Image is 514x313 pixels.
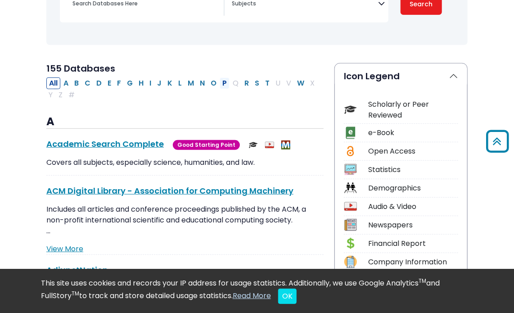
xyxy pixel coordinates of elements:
button: All [46,77,60,89]
img: MeL (Michigan electronic Library) [281,141,290,150]
button: Filter Results E [105,77,114,89]
button: Filter Results F [114,77,124,89]
textarea: Search [232,1,378,8]
img: Icon Company Information [344,256,356,268]
button: Filter Results G [124,77,135,89]
div: Alpha-list to filter by first letter of database name [46,78,318,100]
div: Statistics [368,164,458,175]
button: Filter Results P [220,77,230,89]
button: Filter Results T [262,77,272,89]
div: Scholarly or Peer Reviewed [368,99,458,121]
button: Filter Results S [252,77,262,89]
span: 155 Databases [46,62,115,75]
img: Icon Demographics [344,182,356,194]
button: Icon Legend [335,64,467,89]
span: Good Starting Point [173,140,240,150]
div: This site uses cookies and records your IP address for usage statistics. Additionally, we use Goo... [41,278,473,304]
img: Audio & Video [265,141,274,150]
a: View More [46,244,83,254]
a: Back to Top [483,134,512,149]
button: Filter Results N [197,77,207,89]
p: Includes all articles and conference proceedings published by the ACM, a non-profit international... [46,204,324,236]
button: Filter Results M [185,77,197,89]
img: Scholarly or Peer Reviewed [249,141,258,150]
div: Audio & Video [368,201,458,212]
button: Filter Results J [154,77,164,89]
button: Filter Results W [294,77,307,89]
button: Close [278,289,297,304]
img: Icon e-Book [344,127,356,139]
h3: A [46,115,324,129]
div: Demographics [368,183,458,194]
img: Icon Scholarly or Peer Reviewed [344,104,356,116]
button: Filter Results I [147,77,154,89]
img: Icon Financial Report [344,237,356,249]
div: e-Book [368,127,458,138]
img: Icon Open Access [345,145,356,157]
a: AdjunctNation [46,264,108,276]
button: Filter Results L [176,77,185,89]
sup: TM [419,277,426,285]
div: Open Access [368,146,458,157]
a: Read More [233,290,271,301]
div: Financial Report [368,238,458,249]
img: Icon Statistics [344,163,356,176]
sup: TM [72,290,79,297]
button: Filter Results D [94,77,104,89]
a: ACM Digital Library - Association for Computing Machinery [46,185,293,196]
button: Filter Results C [82,77,93,89]
button: Filter Results O [208,77,219,89]
button: Filter Results R [242,77,252,89]
a: Academic Search Complete [46,138,164,150]
button: Filter Results A [61,77,71,89]
button: Filter Results B [72,77,81,89]
div: Newspapers [368,220,458,231]
div: Company Information [368,257,458,268]
button: Filter Results H [136,77,146,89]
button: Filter Results K [165,77,175,89]
p: Covers all subjects, especially science, humanities, and law. [46,157,324,168]
img: Icon Audio & Video [344,200,356,213]
img: Icon Newspapers [344,219,356,231]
